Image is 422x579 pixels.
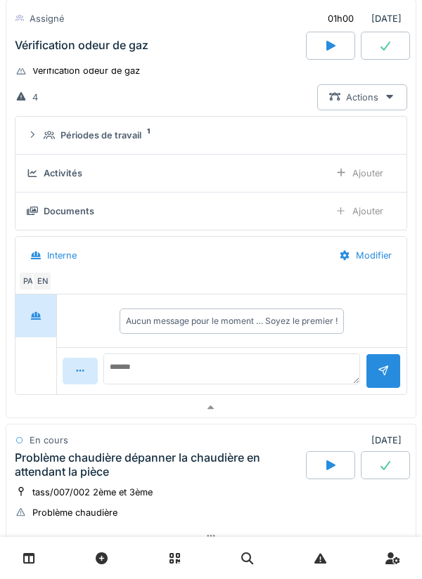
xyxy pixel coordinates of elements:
div: Assigné [30,12,64,25]
div: 01h00 [328,12,354,25]
div: 4 [32,91,38,104]
div: Ajouter [324,160,395,186]
div: Problème chaudière dépanner la chaudière en attendant la pièce [15,451,303,478]
summary: ActivitésAjouter [21,160,401,186]
div: [DATE] [371,434,407,447]
div: PA [18,271,38,291]
div: Vérification odeur de gaz [15,39,148,53]
div: Aucun message pour le moment … Soyez le premier ! [126,315,338,327]
div: tass/007/002 2ème et 3ème [32,486,153,499]
div: Documents [44,204,94,218]
div: Périodes de travail [60,129,141,142]
summary: Périodes de travail1 [21,122,401,148]
div: En cours [30,434,68,447]
div: Actions [317,84,407,110]
div: Interne [47,249,77,262]
div: Modifier [327,242,404,268]
div: Ajouter [324,198,395,224]
summary: DocumentsAjouter [21,198,401,224]
div: Problème chaudière [32,506,117,519]
div: Activités [44,167,82,180]
div: Vérification odeur de gaz [32,64,140,77]
div: EN [32,271,52,291]
div: [DATE] [316,6,407,32]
